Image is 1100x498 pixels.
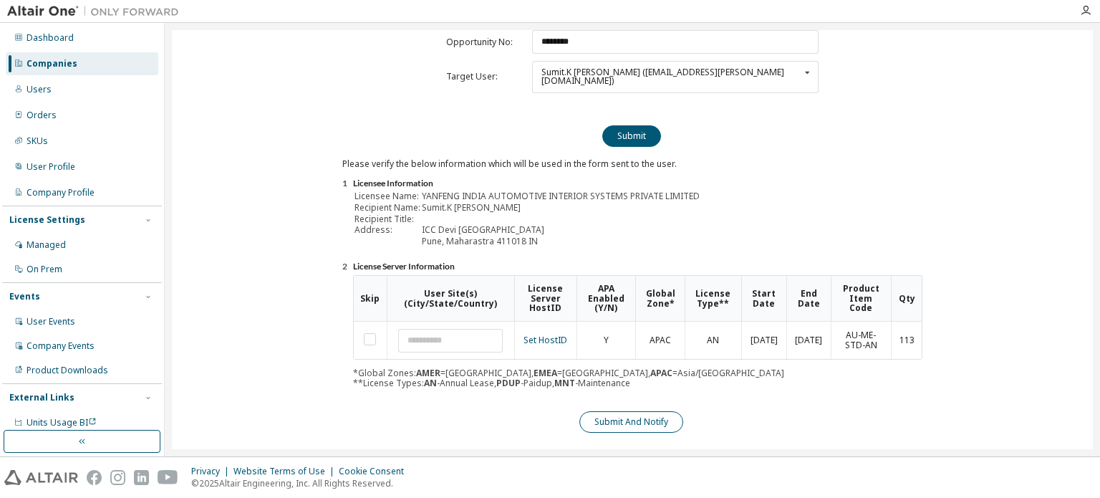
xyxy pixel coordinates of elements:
[9,291,40,302] div: Events
[576,276,636,322] th: APA Enabled (Y/N)
[26,416,97,428] span: Units Usage BI
[26,84,52,95] div: Users
[134,470,149,485] img: linkedin.svg
[685,322,740,359] td: AN
[354,214,420,224] td: Recipient Title:
[353,178,922,190] li: Licensee Information
[26,32,74,44] div: Dashboard
[26,264,62,275] div: On Prem
[26,239,66,251] div: Managed
[26,187,95,198] div: Company Profile
[233,466,339,477] div: Website Terms of Use
[554,377,575,389] b: MNT
[741,322,787,359] td: [DATE]
[191,477,412,489] p: © 2025 Altair Engineering, Inc. All Rights Reserved.
[635,322,685,359] td: APAC
[9,392,74,403] div: External Links
[831,322,892,359] td: AU-ME-STD-AN
[635,276,685,322] th: Global Zone*
[354,276,387,322] th: Skip
[534,367,557,379] b: EMEA
[786,276,831,322] th: End Date
[446,61,525,93] td: Target User:
[422,203,700,213] td: Sumit.K [PERSON_NAME]
[541,68,800,85] div: Sumit.K [PERSON_NAME] ([EMAIL_ADDRESS][PERSON_NAME][DOMAIN_NAME])
[524,334,567,346] a: Set HostID
[353,275,922,388] div: *Global Zones: =[GEOGRAPHIC_DATA], =[GEOGRAPHIC_DATA], =Asia/[GEOGRAPHIC_DATA] **License Types: -...
[26,110,57,121] div: Orders
[353,262,922,273] li: License Server Information
[422,225,700,235] td: ICC Devi [GEOGRAPHIC_DATA]
[342,158,922,434] div: Please verify the below information which will be used in the form sent to the user.
[387,276,514,322] th: User Site(s) (City/State/Country)
[26,135,48,147] div: SKUs
[9,214,85,226] div: License Settings
[354,203,420,213] td: Recipient Name:
[422,236,700,246] td: Pune, Maharastra 411018 IN
[602,125,661,147] button: Submit
[650,367,672,379] b: APAC
[786,322,831,359] td: [DATE]
[579,411,683,433] button: Submit And Notify
[87,470,102,485] img: facebook.svg
[26,316,75,327] div: User Events
[416,367,440,379] b: AMER
[191,466,233,477] div: Privacy
[339,466,412,477] div: Cookie Consent
[158,470,178,485] img: youtube.svg
[891,322,922,359] td: 113
[354,191,420,201] td: Licensee Name:
[26,340,95,352] div: Company Events
[26,365,108,376] div: Product Downloads
[4,470,78,485] img: altair_logo.svg
[831,276,892,322] th: Product Item Code
[496,377,521,389] b: PDUP
[354,225,420,235] td: Address:
[422,191,700,201] td: YANFENG INDIA AUTOMOTIVE INTERIOR SYSTEMS PRIVATE LIMITED
[685,276,740,322] th: License Type**
[424,377,437,389] b: AN
[891,276,922,322] th: Qty
[741,276,787,322] th: Start Date
[7,4,186,19] img: Altair One
[26,161,75,173] div: User Profile
[110,470,125,485] img: instagram.svg
[576,322,636,359] td: Y
[26,58,77,70] div: Companies
[514,276,576,322] th: License Server HostID
[446,30,525,54] td: Opportunity No:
